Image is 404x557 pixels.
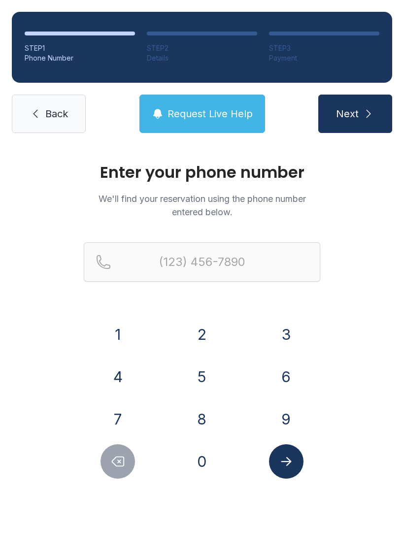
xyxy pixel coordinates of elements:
[269,444,303,479] button: Submit lookup form
[147,43,257,53] div: STEP 2
[101,360,135,394] button: 4
[269,317,303,352] button: 3
[25,53,135,63] div: Phone Number
[147,53,257,63] div: Details
[185,360,219,394] button: 5
[185,402,219,436] button: 8
[185,444,219,479] button: 0
[45,107,68,121] span: Back
[101,402,135,436] button: 7
[185,317,219,352] button: 2
[101,317,135,352] button: 1
[269,43,379,53] div: STEP 3
[168,107,253,121] span: Request Live Help
[84,242,320,282] input: Reservation phone number
[269,53,379,63] div: Payment
[336,107,359,121] span: Next
[101,444,135,479] button: Delete number
[84,164,320,180] h1: Enter your phone number
[269,360,303,394] button: 6
[84,192,320,219] p: We'll find your reservation using the phone number entered below.
[25,43,135,53] div: STEP 1
[269,402,303,436] button: 9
